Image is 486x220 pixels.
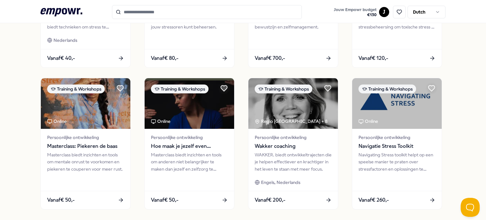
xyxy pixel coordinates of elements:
[151,151,228,173] div: Masterclass biedt inzichten en tools om anderen niet belangrijker te maken dan jezelf en zelfzorg...
[333,6,378,19] button: Jouw Empowr budget€130
[41,78,130,129] img: package image
[248,78,338,210] a: package imageTraining & WorkshopsRegio [GEOGRAPHIC_DATA] + 8Persoonlijke ontwikkelingWakker coach...
[151,196,178,204] span: Vanaf € 50,-
[358,134,435,141] span: Persoonlijke ontwikkeling
[255,134,332,141] span: Persoonlijke ontwikkeling
[47,196,75,204] span: Vanaf € 50,-
[352,78,442,129] img: package image
[145,78,234,129] img: package image
[255,118,327,125] div: Regio [GEOGRAPHIC_DATA] + 8
[255,54,285,62] span: Vanaf € 700,-
[358,151,435,173] div: Navigating Stress toolkit helpt op een speelse manier te praten over stressfactoren en oplossinge...
[47,151,124,173] div: Masterclass biedt inzichten en tools om mentale onrust te voorkomen en piekeren te couperen voor ...
[47,142,124,150] span: Masterclass: Piekeren de baas
[331,5,379,19] a: Jouw Empowr budget€130
[255,196,285,204] span: Vanaf € 200,-
[53,37,77,44] span: Nederlands
[47,134,124,141] span: Persoonlijke ontwikkeling
[358,54,388,62] span: Vanaf € 120,-
[358,196,389,204] span: Vanaf € 260,-
[334,7,377,12] span: Jouw Empowr budget
[352,78,442,210] a: package imageTraining & WorkshopsOnlinePersoonlijke ontwikkelingNavigatie Stress ToolkitNavigatin...
[151,85,209,93] div: Training & Workshops
[358,85,416,93] div: Training & Workshops
[334,12,377,17] span: € 130
[151,134,228,141] span: Persoonlijke ontwikkeling
[379,7,389,17] button: J
[255,151,332,173] div: WAKKER. biedt ontwikkeltrajecten die je helpen effectiever en krachtiger in het leven te staan me...
[47,118,67,125] div: Online
[248,78,338,129] img: package image
[255,85,312,93] div: Training & Workshops
[47,54,75,62] span: Vanaf € 40,-
[112,5,302,19] input: Search for products, categories or subcategories
[461,198,480,217] iframe: Help Scout Beacon - Open
[151,118,171,125] div: Online
[47,85,105,93] div: Training & Workshops
[358,142,435,150] span: Navigatie Stress Toolkit
[151,142,228,150] span: Hoe maak je jezelf even belangrijk als andere
[40,78,131,210] a: package imageTraining & WorkshopsOnlinePersoonlijke ontwikkelingMasterclass: Piekeren de baasMast...
[255,142,332,150] span: Wakker coaching
[261,179,300,186] span: Engels, Nederlands
[358,118,378,125] div: Online
[151,54,178,62] span: Vanaf € 80,-
[144,78,234,210] a: package imageTraining & WorkshopsOnlinePersoonlijke ontwikkelingHoe maak je jezelf even belangrij...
